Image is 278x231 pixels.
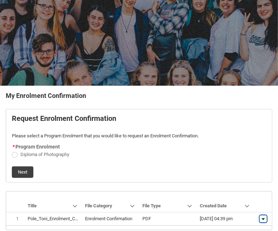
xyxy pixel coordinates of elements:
[85,216,132,221] lightning-base-formatted-text: Enrolment Confirmation
[28,216,132,221] lightning-base-formatted-text: Pole_Toni_Enrolment_Confirmation_Sep 4, 2025.pdf
[20,152,69,157] span: Diploma of Photography
[6,109,272,183] article: REDU_Generate_Enrolment_Confirmation flow
[142,216,151,221] lightning-base-formatted-text: PDF
[200,216,233,221] lightning-formatted-date-time: [DATE] 04:39 pm
[12,166,33,178] button: Next
[13,144,15,150] abbr: required
[6,92,86,99] b: My Enrolment Confirmation
[12,114,116,123] b: Request Enrolment Confirmation
[15,144,60,150] span: Program Enrolment
[12,133,266,139] p: Please select a Program Enrolment that you would like to request an Enrolment Confirmation.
